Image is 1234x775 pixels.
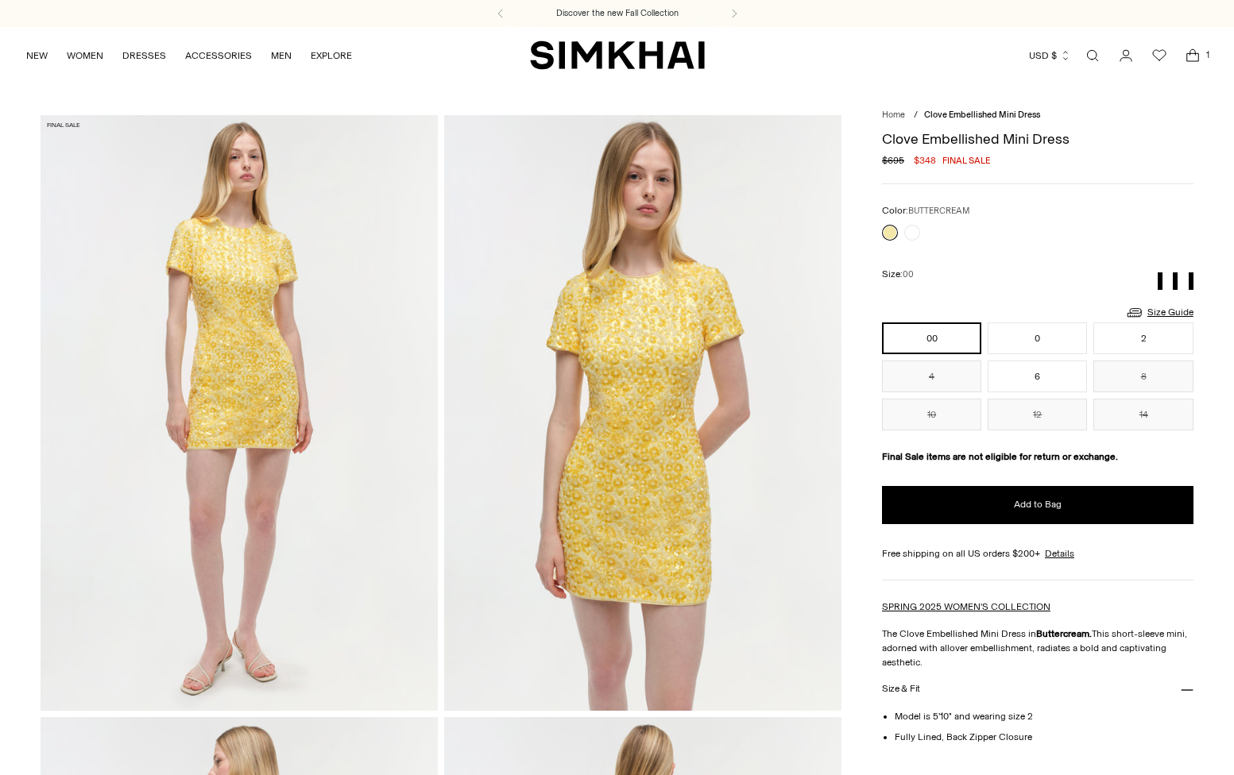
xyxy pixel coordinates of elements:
[882,546,1193,561] div: Free shipping on all US orders $200+
[1110,40,1142,71] a: Go to the account page
[882,399,981,430] button: 10
[914,153,936,168] span: $348
[882,669,1193,710] button: Size & Fit
[556,7,679,20] a: Discover the new Fall Collection
[988,322,1087,354] button: 0
[530,40,705,71] a: SIMKHAI
[882,132,1193,146] h1: Clove Embellished Mini Dress
[1036,628,1092,639] strong: Buttercream.
[882,684,920,694] h3: Size & Fit
[908,206,969,216] span: BUTTERCREAM
[1029,38,1071,73] button: USD $
[1014,498,1062,511] span: Add to Bag
[895,709,1193,723] li: Model is 5'10" and wearing size 2
[1201,48,1215,62] span: 1
[1125,303,1193,322] a: Size Guide
[882,203,969,218] label: Color:
[1093,322,1193,354] button: 2
[903,269,914,280] span: 00
[882,267,914,282] label: Size:
[26,38,48,73] a: NEW
[882,627,1193,669] p: The Clove Embellished Mini Dress in This short-sleeve mini, adorned with allover embellishment, r...
[882,153,904,168] s: $695
[988,399,1087,430] button: 12
[444,115,841,711] img: Clove Embellished Mini Dress
[1045,546,1074,561] a: Details
[311,38,352,73] a: EXPLORE
[122,38,166,73] a: DRESSES
[271,38,292,73] a: MEN
[67,38,103,73] a: WOMEN
[1077,40,1108,71] a: Open search modal
[882,601,1050,612] a: SPRING 2025 WOMEN'S COLLECTION
[924,110,1040,120] span: Clove Embellished Mini Dress
[882,451,1118,462] strong: Final Sale items are not eligible for return or exchange.
[882,361,981,392] button: 4
[1093,399,1193,430] button: 14
[185,38,252,73] a: ACCESSORIES
[882,486,1193,524] button: Add to Bag
[895,730,1193,744] li: Fully Lined, Back Zipper Closure
[1093,361,1193,392] button: 8
[914,109,918,122] div: /
[882,110,905,120] a: Home
[41,115,438,711] img: Clove Embellished Mini Dress
[988,361,1087,392] button: 6
[1143,40,1175,71] a: Wishlist
[882,109,1193,122] nav: breadcrumbs
[1177,40,1209,71] a: Open cart modal
[882,322,981,354] button: 00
